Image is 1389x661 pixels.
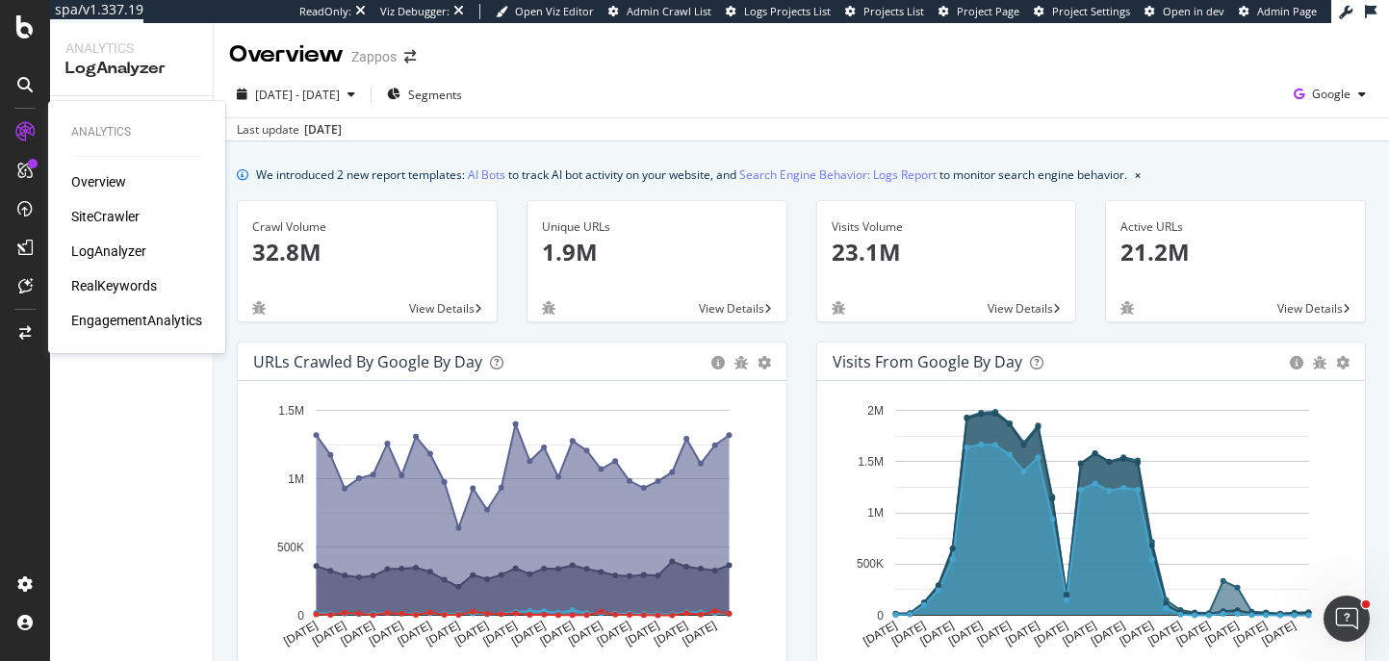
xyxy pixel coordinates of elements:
[1120,218,1350,236] div: Active URLs
[1145,4,1224,19] a: Open in dev
[711,356,725,369] div: circle-info
[744,4,831,18] span: Logs Projects List
[424,619,462,648] text: [DATE]
[1145,619,1184,648] text: [DATE]
[1312,86,1350,102] span: Google
[726,4,831,19] a: Logs Projects List
[71,207,140,226] a: SiteCrawler
[509,619,548,648] text: [DATE]
[832,218,1062,236] div: Visits Volume
[379,79,470,110] button: Segments
[380,4,450,19] div: Viz Debugger:
[1231,619,1270,648] text: [DATE]
[1313,356,1326,369] div: bug
[888,619,927,648] text: [DATE]
[832,301,845,315] div: bug
[1130,161,1145,189] button: close banner
[1290,356,1303,369] div: circle-info
[409,300,475,317] span: View Details
[252,218,482,236] div: Crawl Volume
[229,79,363,110] button: [DATE] - [DATE]
[468,165,505,185] a: AI Bots
[404,50,416,64] div: arrow-right-arrow-left
[299,4,351,19] div: ReadOnly:
[1259,619,1298,648] text: [DATE]
[496,4,594,19] a: Open Viz Editor
[297,609,304,623] text: 0
[339,619,377,648] text: [DATE]
[1239,4,1317,19] a: Admin Page
[1277,300,1343,317] span: View Details
[699,300,764,317] span: View Details
[627,4,711,18] span: Admin Crawl List
[1336,356,1350,369] div: gear
[396,619,434,648] text: [DATE]
[542,301,555,315] div: bug
[1031,619,1069,648] text: [DATE]
[681,619,719,648] text: [DATE]
[252,301,266,315] div: bug
[1173,619,1212,648] text: [DATE]
[652,619,690,648] text: [DATE]
[1117,619,1155,648] text: [DATE]
[1089,619,1127,648] text: [DATE]
[1120,301,1134,315] div: bug
[758,356,771,369] div: gear
[452,619,491,648] text: [DATE]
[253,352,482,371] div: URLs Crawled by Google by day
[256,165,1127,185] div: We introduced 2 new report templates: to track AI bot activity on your website, and to monitor se...
[566,619,604,648] text: [DATE]
[974,619,1013,648] text: [DATE]
[1257,4,1317,18] span: Admin Page
[1052,4,1130,18] span: Project Settings
[867,404,884,418] text: 2M
[252,236,482,268] p: 32.8M
[304,121,342,139] div: [DATE]
[71,276,157,295] a: RealKeywords
[739,165,937,185] a: Search Engine Behavior: Logs Report
[863,4,924,18] span: Projects List
[237,165,1366,185] div: info banner
[71,124,202,140] div: Analytics
[957,4,1019,18] span: Project Page
[71,172,126,191] a: Overview
[858,455,884,469] text: 1.5M
[515,4,594,18] span: Open Viz Editor
[480,619,519,648] text: [DATE]
[237,121,342,139] div: Last update
[877,609,884,623] text: 0
[278,404,304,418] text: 1.5M
[229,38,344,71] div: Overview
[288,472,304,486] text: 1M
[542,218,772,236] div: Unique URLs
[988,300,1053,317] span: View Details
[310,619,348,648] text: [DATE]
[255,87,340,103] span: [DATE] - [DATE]
[608,4,711,19] a: Admin Crawl List
[71,242,146,261] a: LogAnalyzer
[845,4,924,19] a: Projects List
[281,619,320,648] text: [DATE]
[917,619,956,648] text: [DATE]
[351,47,397,66] div: Zappos
[538,619,577,648] text: [DATE]
[832,236,1062,268] p: 23.1M
[542,236,772,268] p: 1.9M
[833,352,1022,371] div: Visits from Google by day
[1324,596,1370,642] iframe: Intercom live chat
[867,506,884,520] text: 1M
[946,619,985,648] text: [DATE]
[1060,619,1098,648] text: [DATE]
[856,558,883,572] text: 500K
[277,541,304,554] text: 500K
[1163,4,1224,18] span: Open in dev
[861,619,899,648] text: [DATE]
[595,619,633,648] text: [DATE]
[71,311,202,330] a: EngagementAnalytics
[65,58,197,80] div: LogAnalyzer
[1034,4,1130,19] a: Project Settings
